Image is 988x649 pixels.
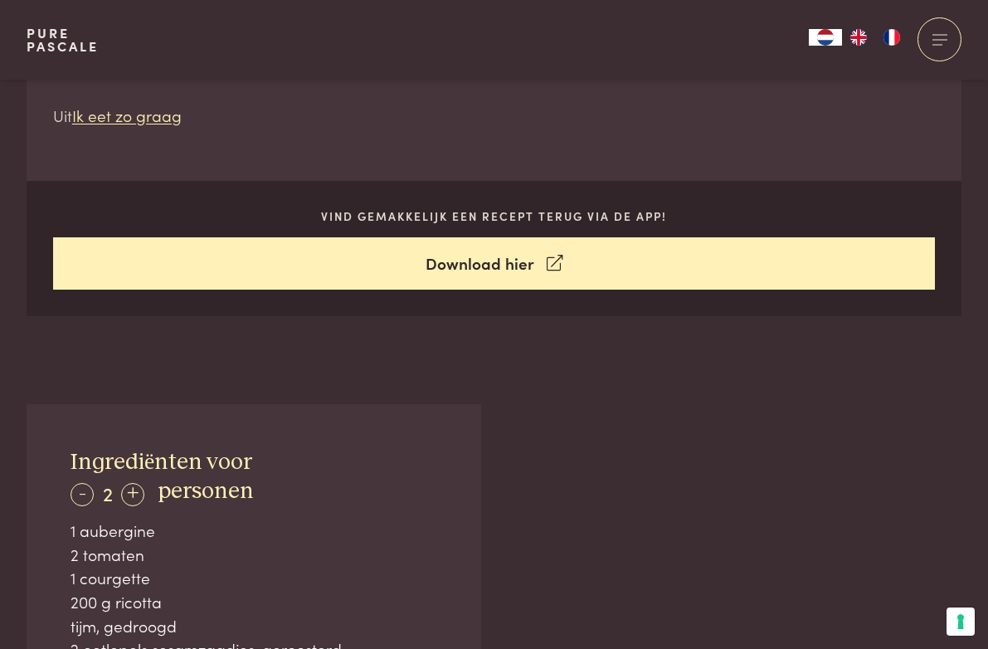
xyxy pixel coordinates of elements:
div: 2 tomaten [71,543,436,567]
a: FR [875,29,908,46]
a: Download hier [53,237,936,290]
span: personen [158,480,254,503]
button: Uw voorkeuren voor toestemming voor trackingtechnologieën [947,608,975,636]
div: - [71,483,94,506]
ul: Language list [842,29,908,46]
a: PurePascale [27,27,99,53]
div: 1 courgette [71,566,436,590]
a: NL [809,29,842,46]
div: 200 g ricotta [71,590,436,614]
p: Vind gemakkelijk een recept terug via de app! [53,207,936,225]
span: Ingrediënten voor [71,451,252,474]
span: 2 [103,479,113,506]
aside: Language selected: Nederlands [809,29,908,46]
a: EN [842,29,875,46]
div: 1 aubergine [71,519,436,543]
div: Language [809,29,842,46]
div: + [121,483,144,506]
a: Ik eet zo graag [72,104,182,126]
p: Uit [53,104,573,128]
div: tijm, gedroogd [71,614,436,638]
